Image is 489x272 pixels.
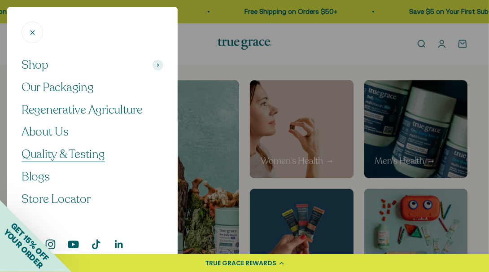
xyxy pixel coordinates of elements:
a: Our Packaging [22,80,163,95]
a: Follow on TikTok [90,238,102,250]
a: Blogs [22,169,163,184]
button: Shop [22,57,163,73]
span: Quality & Testing [22,146,105,162]
a: Follow on YouTube [67,238,79,250]
a: About Us [22,124,163,140]
span: YOUR ORDER [2,227,45,270]
span: Our Packaging [22,79,94,95]
span: About Us [22,124,69,140]
span: Store Locator [22,191,91,207]
span: GET 15% OFF [9,221,51,263]
a: Store Locator [22,192,163,207]
a: Quality & Testing [22,147,163,162]
span: Shop [22,57,48,73]
button: Close [22,22,43,43]
a: Follow on LinkedIn [113,238,125,250]
span: Blogs [22,169,50,184]
span: Regenerative Agriculture [22,102,143,118]
a: Regenerative Agriculture [22,102,163,118]
div: TRUE GRACE REWARDS [205,259,276,268]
